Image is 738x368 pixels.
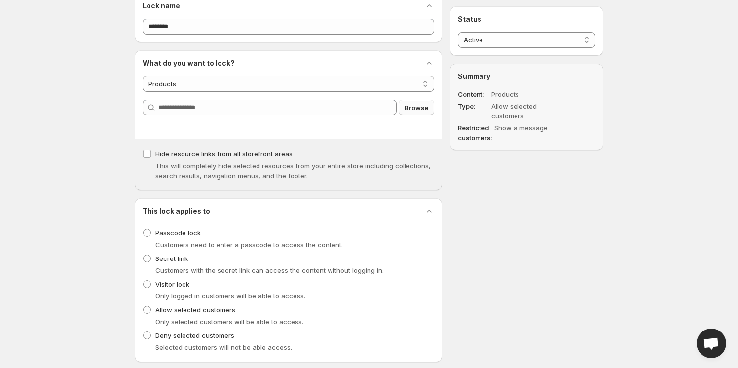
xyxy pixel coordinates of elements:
span: Secret link [155,255,188,262]
dt: Restricted customers: [458,123,492,143]
h2: This lock applies to [143,206,210,216]
span: Customers with the secret link can access the content without logging in. [155,266,384,274]
div: Open chat [697,329,726,358]
h2: Summary [458,72,595,81]
dd: Products [491,89,567,99]
h2: Status [458,14,595,24]
span: Browse [405,103,428,112]
span: Passcode lock [155,229,201,237]
dd: Show a message [494,123,570,143]
h2: Lock name [143,1,180,11]
span: This will completely hide selected resources from your entire store including collections, search... [155,162,431,180]
span: Selected customers will not be able access. [155,343,292,351]
dt: Type : [458,101,489,121]
span: Visitor lock [155,280,189,288]
span: Allow selected customers [155,306,235,314]
dd: Allow selected customers [491,101,567,121]
span: Deny selected customers [155,331,234,339]
span: Only selected customers will be able to access. [155,318,303,326]
span: Only logged in customers will be able to access. [155,292,305,300]
button: Browse [399,100,434,115]
span: Customers need to enter a passcode to access the content. [155,241,343,249]
dt: Content : [458,89,489,99]
span: Hide resource links from all storefront areas [155,150,293,158]
h2: What do you want to lock? [143,58,235,68]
